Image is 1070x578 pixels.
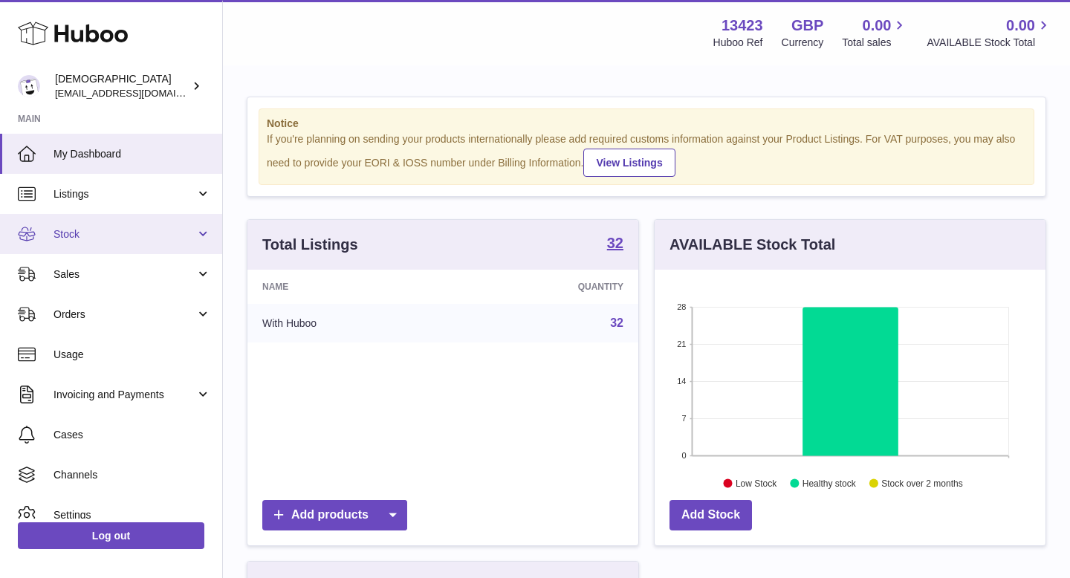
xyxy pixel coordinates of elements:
[247,304,453,342] td: With Huboo
[1006,16,1035,36] span: 0.00
[53,348,211,362] span: Usage
[681,451,686,460] text: 0
[267,132,1026,177] div: If you're planning on sending your products internationally please add required customs informati...
[607,236,623,250] strong: 32
[53,468,211,482] span: Channels
[791,16,823,36] strong: GBP
[262,235,358,255] h3: Total Listings
[247,270,453,304] th: Name
[53,267,195,282] span: Sales
[713,36,763,50] div: Huboo Ref
[782,36,824,50] div: Currency
[722,16,763,36] strong: 13423
[881,478,962,488] text: Stock over 2 months
[927,36,1052,50] span: AVAILABLE Stock Total
[262,500,407,530] a: Add products
[681,414,686,423] text: 7
[802,478,857,488] text: Healthy stock
[669,235,835,255] h3: AVAILABLE Stock Total
[669,500,752,530] a: Add Stock
[18,75,40,97] img: olgazyuz@outlook.com
[610,316,623,329] a: 32
[736,478,777,488] text: Low Stock
[267,117,1026,131] strong: Notice
[53,227,195,241] span: Stock
[842,16,908,50] a: 0.00 Total sales
[842,36,908,50] span: Total sales
[55,87,218,99] span: [EMAIL_ADDRESS][DOMAIN_NAME]
[53,508,211,522] span: Settings
[863,16,892,36] span: 0.00
[53,428,211,442] span: Cases
[53,147,211,161] span: My Dashboard
[55,72,189,100] div: [DEMOGRAPHIC_DATA]
[583,149,675,177] a: View Listings
[53,308,195,322] span: Orders
[53,388,195,402] span: Invoicing and Payments
[677,377,686,386] text: 14
[927,16,1052,50] a: 0.00 AVAILABLE Stock Total
[18,522,204,549] a: Log out
[677,340,686,348] text: 21
[453,270,638,304] th: Quantity
[53,187,195,201] span: Listings
[607,236,623,253] a: 32
[677,302,686,311] text: 28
